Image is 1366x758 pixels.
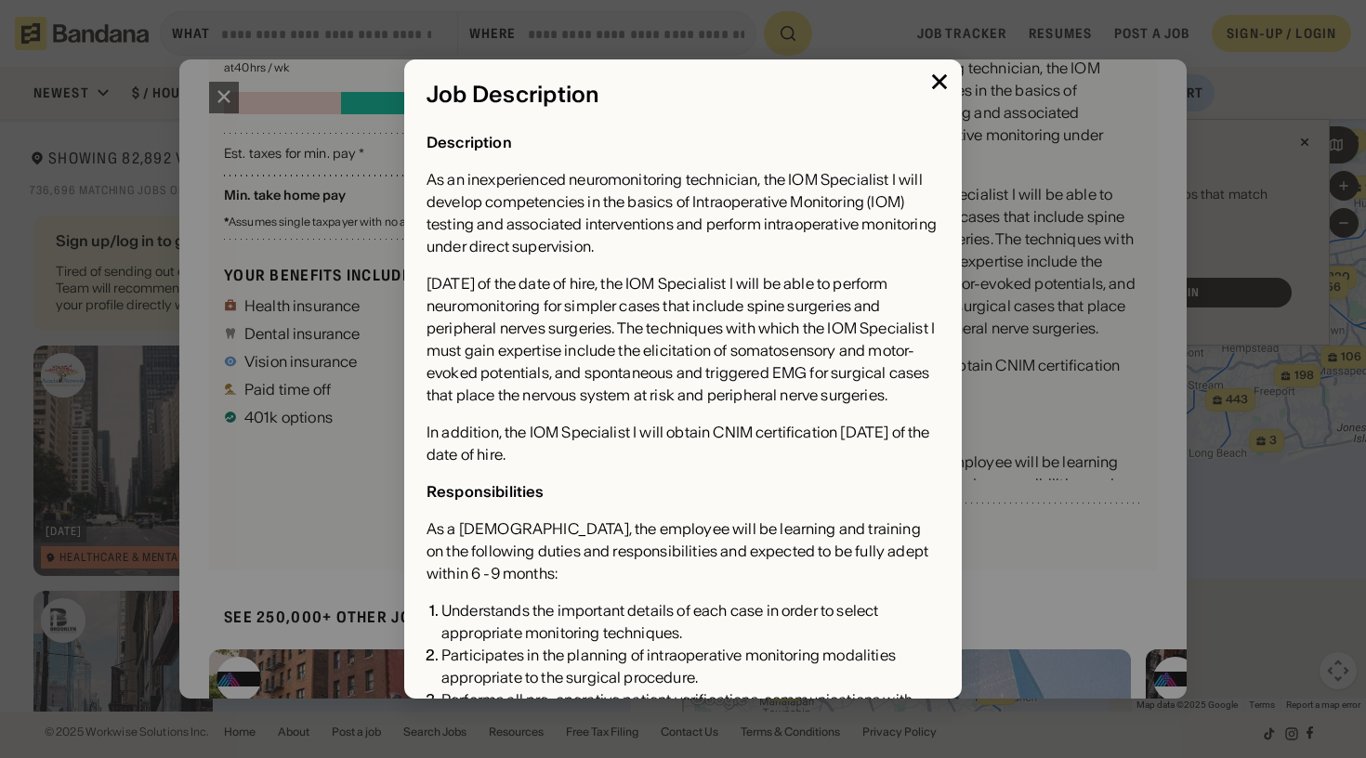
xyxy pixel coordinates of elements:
[427,272,939,406] div: [DATE] of the date of hire, the IOM Specialist I will be able to perform neuromonitoring for simp...
[441,688,939,733] div: Performs all pre-operative patient verifications, communications with surgeons and anesthesiologi...
[427,82,939,109] div: Job Description
[441,644,939,688] div: Participates in the planning of intraoperative monitoring modalities appropriate to the surgical ...
[441,599,939,644] div: Understands the important details of each case in order to select appropriate monitoring techniques.
[427,421,939,465] div: In addition, the IOM Specialist I will obtain CNIM certification [DATE] of the date of hire.
[427,133,512,151] div: Description
[427,482,545,501] div: Responsibilities
[427,517,939,584] div: As a [DEMOGRAPHIC_DATA], the employee will be learning and training on the following duties and r...
[427,168,939,257] div: As an inexperienced neuromonitoring technician, the IOM Specialist I will develop competencies in...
